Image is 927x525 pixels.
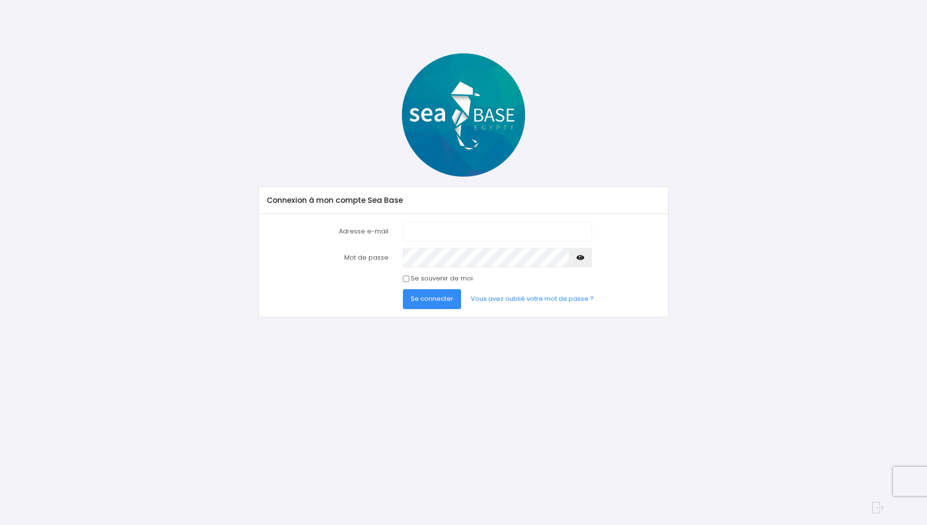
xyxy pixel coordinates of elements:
[259,187,668,214] div: Connexion à mon compte Sea Base
[403,289,461,309] button: Se connecter
[260,248,396,267] label: Mot de passe
[463,289,602,309] a: Vous avez oublié votre mot de passe ?
[411,274,473,283] label: Se souvenir de moi
[411,294,453,303] span: Se connecter
[260,222,396,241] label: Adresse e-mail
